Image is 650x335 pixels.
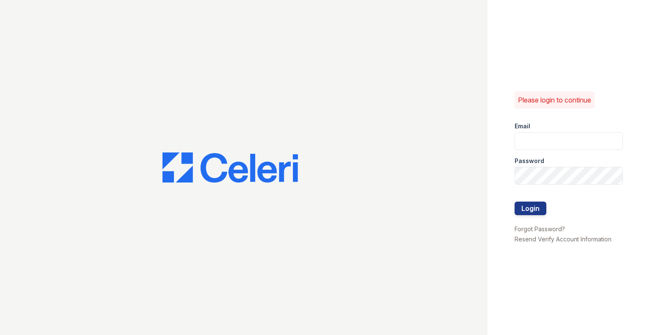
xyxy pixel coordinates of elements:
[162,152,298,183] img: CE_Logo_Blue-a8612792a0a2168367f1c8372b55b34899dd931a85d93a1a3d3e32e68fde9ad4.png
[515,122,530,130] label: Email
[518,95,591,105] p: Please login to continue
[515,202,546,215] button: Login
[515,157,544,165] label: Password
[515,225,565,233] a: Forgot Password?
[515,235,611,243] a: Resend Verify Account Information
